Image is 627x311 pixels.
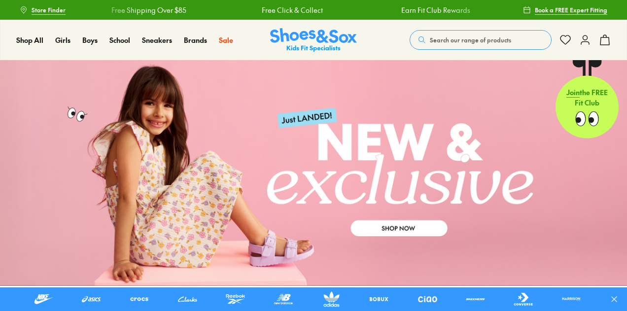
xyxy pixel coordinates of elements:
a: Brands [184,35,207,45]
a: Free Click & Collect [260,5,321,15]
p: the FREE Fit Club [556,79,619,116]
a: Sale [219,35,233,45]
span: Store Finder [32,5,66,14]
span: Join [566,87,580,97]
a: Book a FREE Expert Fitting [523,1,607,19]
a: School [109,35,130,45]
img: SNS_Logo_Responsive.svg [270,28,357,52]
a: Jointhe FREE Fit Club [556,60,619,138]
span: Search our range of products [430,35,511,44]
a: Sneakers [142,35,172,45]
a: Store Finder [20,1,66,19]
span: Book a FREE Expert Fitting [535,5,607,14]
a: Shoes & Sox [270,28,357,52]
a: Shop All [16,35,43,45]
a: Earn Fit Club Rewards [399,5,468,15]
a: Girls [55,35,70,45]
a: Free Shipping Over $85 [110,5,185,15]
a: Boys [82,35,98,45]
button: Search our range of products [410,30,552,50]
